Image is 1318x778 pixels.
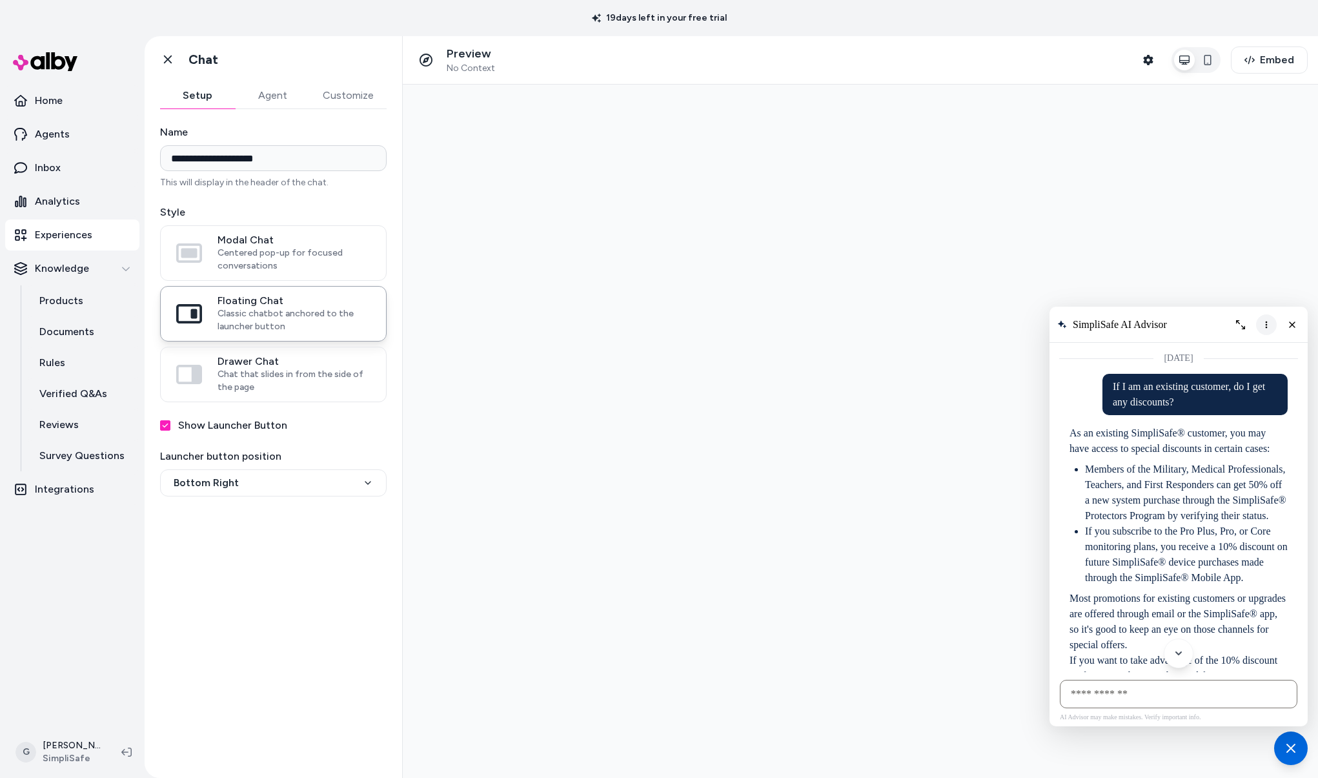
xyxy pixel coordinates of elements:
[39,448,125,464] p: Survey Questions
[26,409,139,440] a: Reviews
[218,294,370,307] span: Floating Chat
[39,417,79,433] p: Reviews
[26,347,139,378] a: Rules
[160,205,387,220] label: Style
[35,194,80,209] p: Analytics
[160,176,387,189] p: This will display in the header of the chat.
[39,355,65,371] p: Rules
[43,739,101,752] p: [PERSON_NAME]
[35,127,70,142] p: Agents
[160,125,387,140] label: Name
[5,220,139,251] a: Experiences
[35,482,94,497] p: Integrations
[35,160,61,176] p: Inbox
[43,752,101,765] span: SimpliSafe
[39,386,107,402] p: Verified Q&As
[1260,52,1294,68] span: Embed
[26,285,139,316] a: Products
[35,227,92,243] p: Experiences
[13,52,77,71] img: alby Logo
[218,247,370,272] span: Centered pop-up for focused conversations
[160,449,387,464] label: Launcher button position
[26,440,139,471] a: Survey Questions
[39,324,94,340] p: Documents
[218,234,370,247] span: Modal Chat
[584,12,735,25] p: 19 days left in your free trial
[160,83,235,108] button: Setup
[1231,46,1308,74] button: Embed
[218,355,370,368] span: Drawer Chat
[178,418,287,433] label: Show Launcher Button
[39,293,83,309] p: Products
[5,186,139,217] a: Analytics
[5,253,139,284] button: Knowledge
[447,46,495,61] p: Preview
[5,152,139,183] a: Inbox
[5,119,139,150] a: Agents
[35,93,63,108] p: Home
[35,261,89,276] p: Knowledge
[188,52,218,68] h1: Chat
[26,378,139,409] a: Verified Q&As
[310,83,387,108] button: Customize
[26,316,139,347] a: Documents
[5,474,139,505] a: Integrations
[218,368,370,394] span: Chat that slides in from the side of the page
[5,85,139,116] a: Home
[447,63,495,74] span: No Context
[15,742,36,763] span: G
[235,83,310,108] button: Agent
[8,732,111,773] button: G[PERSON_NAME]SimpliSafe
[218,307,370,333] span: Classic chatbot anchored to the launcher button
